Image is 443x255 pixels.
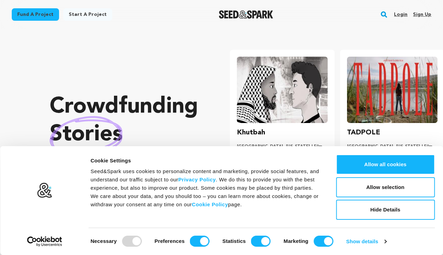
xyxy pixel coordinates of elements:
[237,127,265,138] h3: Khutbah
[50,93,202,176] p: Crowdfunding that .
[219,10,273,19] img: Seed&Spark Logo Dark Mode
[90,238,117,244] strong: Necessary
[283,238,308,244] strong: Marketing
[15,236,75,247] a: Usercentrics Cookiebot - opens in a new window
[50,116,123,154] img: hand sketched image
[63,8,112,21] a: Start a project
[346,236,386,247] a: Show details
[222,238,246,244] strong: Statistics
[237,57,327,123] img: Khutbah image
[336,200,435,220] button: Hide Details
[12,8,59,21] a: Fund a project
[413,9,431,20] a: Sign up
[336,154,435,174] button: Allow all cookies
[37,182,52,198] img: logo
[394,9,407,20] a: Login
[347,57,437,123] img: TADPOLE image
[237,144,327,149] p: [GEOGRAPHIC_DATA], [US_STATE] | Film Short
[90,167,320,209] div: Seed&Spark uses cookies to personalize content and marketing, provide social features, and unders...
[178,177,216,182] a: Privacy Policy
[336,177,435,197] button: Allow selection
[155,238,185,244] strong: Preferences
[347,127,380,138] h3: TADPOLE
[219,10,273,19] a: Seed&Spark Homepage
[347,144,437,149] p: [GEOGRAPHIC_DATA], [US_STATE] | Film Short
[90,157,320,165] div: Cookie Settings
[192,201,228,207] a: Cookie Policy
